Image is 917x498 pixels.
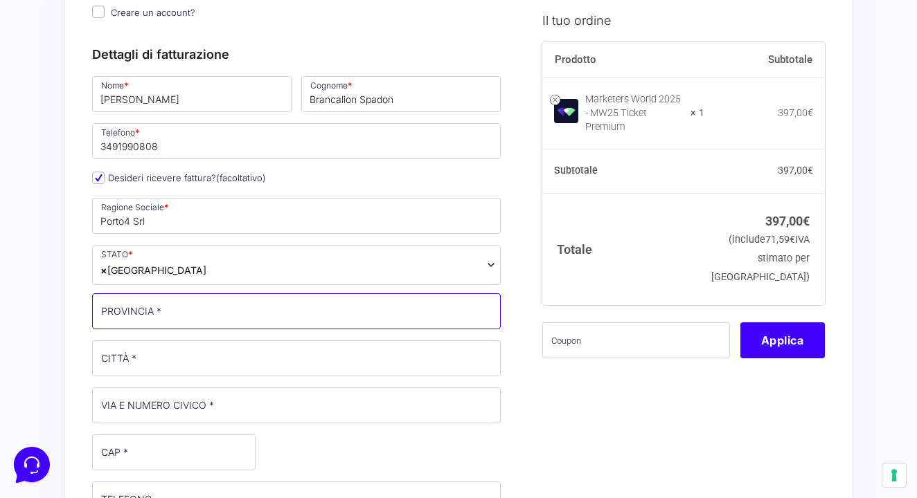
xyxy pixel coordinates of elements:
[22,172,108,183] span: Trova una risposta
[92,76,292,112] input: Nome *
[22,116,255,144] button: Inizia una conversazione
[216,172,266,183] span: (facoltativo)
[181,371,266,403] button: Aiuto
[790,234,795,246] span: €
[301,76,501,112] input: Cognome *
[90,124,204,136] span: Inizia una conversazione
[92,123,501,159] input: Telefono *
[691,106,704,120] strong: × 1
[11,371,96,403] button: Home
[704,41,825,77] th: Subtotale
[120,390,157,403] p: Messaggi
[66,77,94,105] img: dark
[542,193,705,304] th: Totale
[22,77,50,105] img: dark
[100,263,206,277] span: Italia
[92,198,501,234] input: Ragione Sociale *
[96,371,181,403] button: Messaggi
[92,172,105,184] input: Desideri ricevere fattura?(facoltativo)
[213,390,233,403] p: Aiuto
[92,340,501,376] input: CITTÀ *
[44,77,72,105] img: dark
[22,55,118,66] span: Le tue conversazioni
[808,165,813,176] span: €
[808,107,813,118] span: €
[92,434,256,470] input: CAP *
[711,234,810,283] small: (include IVA stimato per [GEOGRAPHIC_DATA])
[42,390,65,403] p: Home
[740,322,825,358] button: Applica
[11,444,53,486] iframe: Customerly Messenger Launcher
[148,172,255,183] a: Apri Centro Assistenza
[92,293,501,329] input: PROVINCIA *
[11,11,233,33] h2: Ciao da Marketers 👋
[542,149,705,193] th: Subtotale
[585,92,682,133] div: Marketers World 2025 - MW25 Ticket Premium
[542,41,705,77] th: Prodotto
[92,245,501,285] span: Italia
[765,234,795,246] span: 71,59
[882,463,906,487] button: Le tue preferenze relative al consenso per le tecnologie di tracciamento
[778,165,813,176] bdi: 397,00
[92,6,105,18] input: Creare un account?
[111,7,195,18] span: Creare un account?
[100,263,107,277] span: ×
[92,172,266,183] label: Desideri ricevere fattura?
[92,387,501,423] input: VIA E NUMERO CIVICO *
[765,213,810,228] bdi: 397,00
[31,201,226,215] input: Cerca un articolo...
[92,45,501,64] h3: Dettagli di fatturazione
[554,99,578,123] img: Marketers World 2025 - MW25 Ticket Premium
[542,322,730,358] input: Coupon
[542,10,825,29] h3: Il tuo ordine
[803,213,810,228] span: €
[778,107,813,118] bdi: 397,00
